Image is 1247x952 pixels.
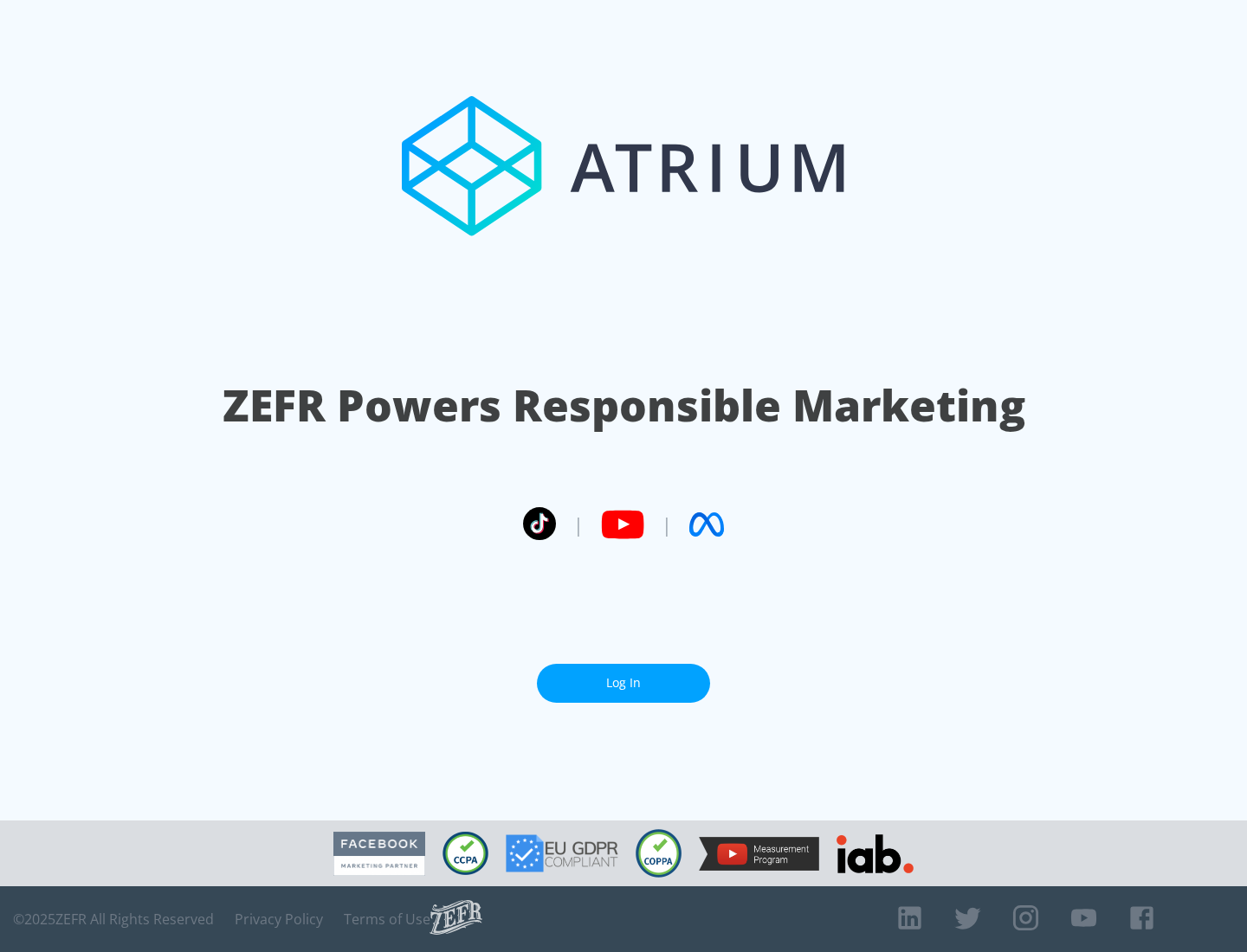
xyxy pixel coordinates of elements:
img: YouTube Measurement Program [699,837,819,871]
img: CCPA Compliant [443,832,488,875]
h1: ZEFR Powers Responsible Marketing [223,376,1025,435]
img: IAB [837,834,914,873]
span: | [573,511,584,537]
span: © 2025 ZEFR All Rights Reserved [13,910,214,928]
span: | [662,511,672,537]
img: Facebook Marketing Partner [333,832,425,876]
a: Privacy Policy [235,910,323,928]
a: Terms of Use [344,910,430,928]
a: Log In [537,664,710,703]
img: GDPR Compliant [506,834,618,872]
img: COPPA Compliant [636,829,682,878]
